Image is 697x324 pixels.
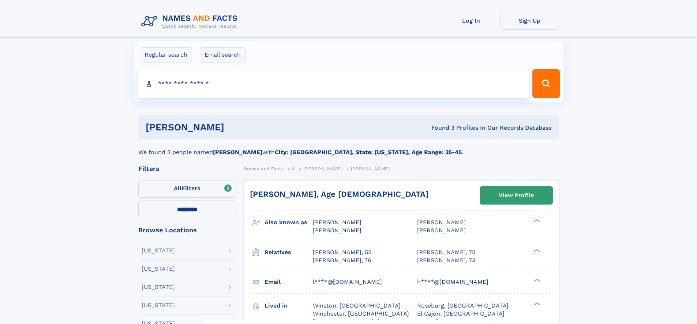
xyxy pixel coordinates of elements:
span: Winchester, [GEOGRAPHIC_DATA] [313,310,409,317]
div: We found 3 people named with . [138,139,559,157]
div: View Profile [499,187,534,204]
div: Browse Locations [138,227,236,233]
span: [PERSON_NAME] [303,166,342,171]
b: City: [GEOGRAPHIC_DATA], State: [US_STATE], Age Range: 35-45 [275,149,462,156]
a: Log In [442,12,501,30]
b: [PERSON_NAME] [213,149,262,156]
a: [PERSON_NAME] [303,164,342,173]
span: Roseburg, [GEOGRAPHIC_DATA] [417,302,509,309]
span: El Cajon, [GEOGRAPHIC_DATA] [417,310,505,317]
a: Names and Facts [244,164,284,173]
div: ❯ [532,301,541,306]
div: ❯ [532,248,541,253]
div: ❯ [532,278,541,282]
label: Regular search [140,47,192,62]
div: Found 3 Profiles In Our Records Database [328,124,552,132]
h3: Also known as [265,216,313,229]
a: [PERSON_NAME], Age [DEMOGRAPHIC_DATA] [250,190,428,199]
h3: Lived in [265,300,313,312]
span: All [174,185,181,192]
div: [US_STATE] [142,302,175,308]
input: search input [138,69,529,98]
a: [PERSON_NAME], 75 [417,248,475,256]
div: [US_STATE] [142,266,175,272]
div: [US_STATE] [142,284,175,290]
span: [PERSON_NAME] [417,219,466,226]
a: [PERSON_NAME], 76 [313,256,371,264]
span: [PERSON_NAME] [313,219,361,226]
h3: Relatives [265,246,313,259]
div: ❯ [532,218,541,223]
label: Email search [200,47,246,62]
label: Filters [138,180,236,198]
h1: [PERSON_NAME] [146,123,328,132]
div: [US_STATE] [142,248,175,254]
a: View Profile [480,187,552,204]
span: Winston, [GEOGRAPHIC_DATA] [313,302,401,309]
span: [PERSON_NAME] [313,227,361,234]
a: S [292,164,295,173]
span: [PERSON_NAME] [351,166,390,171]
img: Logo Names and Facts [138,12,244,31]
span: [PERSON_NAME] [417,227,466,234]
div: Filters [138,165,236,172]
a: [PERSON_NAME], 73 [417,256,475,264]
button: Search Button [532,69,559,98]
span: S [292,166,295,171]
h3: Email [265,276,313,288]
a: [PERSON_NAME], 55 [313,248,371,256]
a: Sign Up [501,12,559,30]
